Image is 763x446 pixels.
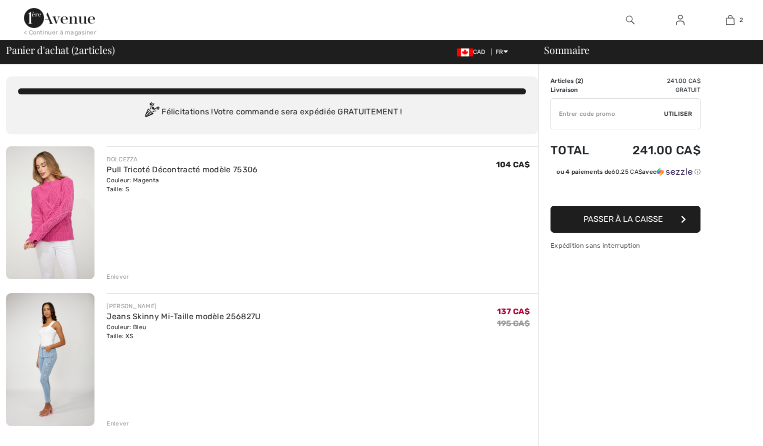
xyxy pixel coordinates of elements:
s: 195 CA$ [497,319,530,328]
td: Articles ( ) [550,76,605,85]
img: Mon panier [726,14,734,26]
div: Couleur: Bleu Taille: XS [106,323,260,341]
td: Gratuit [605,85,700,94]
span: 137 CA$ [497,307,530,316]
div: DOLCEZZA [106,155,257,164]
span: 2 [74,42,79,55]
button: Passer à la caisse [550,206,700,233]
a: 2 [705,14,754,26]
img: Congratulation2.svg [141,102,161,122]
span: 2 [577,77,581,84]
div: ou 4 paiements de60.25 CA$avecSezzle Cliquez pour en savoir plus sur Sezzle [550,167,700,180]
span: Utiliser [664,109,692,118]
td: Livraison [550,85,605,94]
div: Félicitations ! Votre commande sera expédiée GRATUITEMENT ! [18,102,526,122]
div: < Continuer à magasiner [24,28,96,37]
div: Enlever [106,272,129,281]
span: Panier d'achat ( articles) [6,45,114,55]
a: Se connecter [668,14,692,26]
div: [PERSON_NAME] [106,302,260,311]
img: Jeans Skinny Mi-Taille modèle 256827U [6,293,94,426]
div: Sommaire [532,45,757,55]
iframe: Ouvre un widget dans lequel vous pouvez chatter avec l’un de nos agents [699,416,753,441]
a: Jeans Skinny Mi-Taille modèle 256827U [106,312,260,321]
img: Mes infos [676,14,684,26]
span: FR [495,48,508,55]
a: Pull Tricoté Décontracté modèle 75306 [106,165,257,174]
iframe: PayPal-paypal [550,180,700,202]
span: 60.25 CA$ [611,168,642,175]
span: CAD [457,48,489,55]
td: 241.00 CA$ [605,133,700,167]
div: Enlever [106,419,129,428]
td: 241.00 CA$ [605,76,700,85]
span: 2 [739,15,743,24]
img: 1ère Avenue [24,8,95,28]
div: ou 4 paiements de avec [556,167,700,176]
img: Sezzle [656,167,692,176]
input: Code promo [551,99,664,129]
img: recherche [626,14,634,26]
span: 104 CA$ [496,160,530,169]
td: Total [550,133,605,167]
img: Pull Tricoté Décontracté modèle 75306 [6,146,94,279]
img: Canadian Dollar [457,48,473,56]
span: Passer à la caisse [583,214,663,224]
div: Expédition sans interruption [550,241,700,250]
div: Couleur: Magenta Taille: S [106,176,257,194]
